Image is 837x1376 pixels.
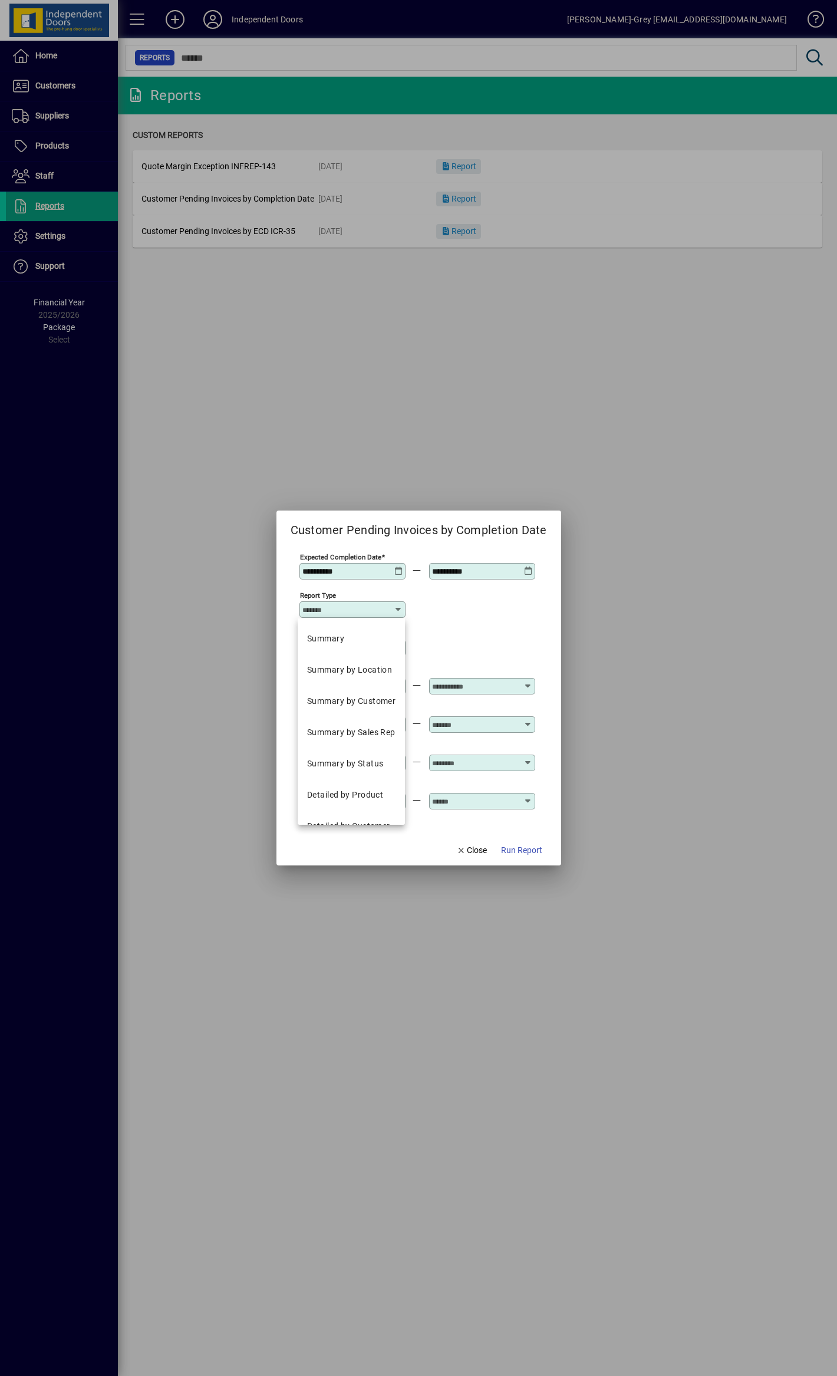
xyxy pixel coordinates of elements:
div: Detailed by Customer [307,820,390,832]
span: Close [456,844,487,857]
mat-option: Summary by Customer [298,686,405,717]
div: Summary by Customer [307,695,396,707]
div: Summary by Sales Rep [307,726,396,739]
button: Run Report [496,840,547,861]
div: Summary by Location [307,664,392,676]
mat-option: Summary by Location [298,654,405,686]
mat-option: Summary by Sales Rep [298,717,405,748]
mat-label: Expected Completion Date [300,553,381,561]
h2: Customer Pending Invoices by Completion Date [276,511,561,539]
mat-option: Summary by Status [298,748,405,779]
div: Summary by Status [307,758,383,770]
div: Detailed by Product [307,789,383,801]
mat-label: Report type [300,591,336,600]
span: Summary [307,633,344,645]
span: Run Report [501,844,542,857]
mat-option: Detailed by Product [298,779,405,811]
button: Close [452,840,492,861]
mat-option: Detailed by Customer [298,811,405,842]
